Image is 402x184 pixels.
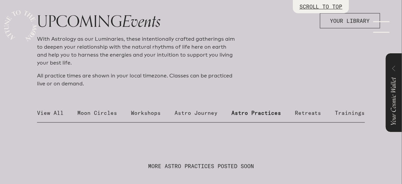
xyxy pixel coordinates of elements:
[148,162,254,170] p: MORE ASTRO PRACTICES POSTED SOON
[175,109,218,117] p: Astro Journey
[335,109,365,117] p: Trainings
[320,13,380,28] button: YOUR LIBRARY
[37,109,63,117] p: View All
[77,109,117,117] p: Moon Circles
[295,109,321,117] p: Retreats
[131,109,161,117] p: Workshops
[330,17,370,25] span: YOUR LIBRARY
[320,14,380,20] a: YOUR LIBRARY
[37,35,235,67] p: With Astrology as our Luminaries, these intentionally crafted gatherings aim to deepen your relat...
[231,109,281,117] p: Astro Practices
[300,3,342,11] p: SCROLL TO TOP
[122,9,161,35] span: Events
[37,72,235,88] p: All practice times are shown in your local timezone. Classes can be practiced live or on demand.
[37,13,365,30] h1: UPCOMING
[388,78,399,126] span: Your Cosmic Wallet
